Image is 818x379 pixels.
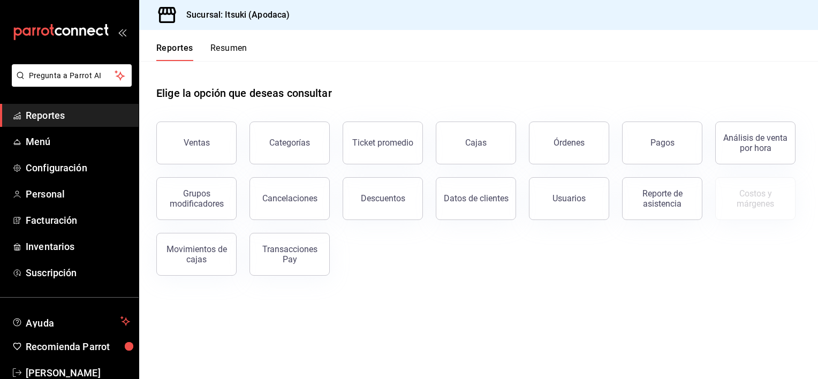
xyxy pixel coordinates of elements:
[622,177,702,220] button: Reporte de asistencia
[361,193,405,203] div: Descuentos
[622,122,702,164] button: Pagos
[26,241,74,252] font: Inventarios
[444,193,509,203] div: Datos de clientes
[650,138,675,148] div: Pagos
[163,244,230,264] div: Movimientos de cajas
[722,188,789,209] div: Costos y márgenes
[554,138,585,148] div: Órdenes
[529,177,609,220] button: Usuarios
[26,315,116,328] span: Ayuda
[210,43,247,61] button: Resumen
[715,177,796,220] button: Contrata inventarios para ver este reporte
[249,233,330,276] button: Transacciones Pay
[26,188,65,200] font: Personal
[178,9,290,21] h3: Sucursal: Itsuki (Apodaca)
[529,122,609,164] button: Órdenes
[722,133,789,153] div: Análisis de venta por hora
[352,138,413,148] div: Ticket promedio
[156,177,237,220] button: Grupos modificadores
[249,122,330,164] button: Categorías
[163,188,230,209] div: Grupos modificadores
[436,177,516,220] button: Datos de clientes
[156,43,247,61] div: Pestañas de navegación
[26,367,101,378] font: [PERSON_NAME]
[629,188,695,209] div: Reporte de asistencia
[156,233,237,276] button: Movimientos de cajas
[256,244,323,264] div: Transacciones Pay
[715,122,796,164] button: Análisis de venta por hora
[29,70,115,81] span: Pregunta a Parrot AI
[12,64,132,87] button: Pregunta a Parrot AI
[26,162,87,173] font: Configuración
[184,138,210,148] div: Ventas
[436,122,516,164] a: Cajas
[262,193,317,203] div: Cancelaciones
[156,85,332,101] h1: Elige la opción que deseas consultar
[26,215,77,226] font: Facturación
[552,193,586,203] div: Usuarios
[465,137,487,149] div: Cajas
[118,28,126,36] button: open_drawer_menu
[26,136,51,147] font: Menú
[156,43,193,54] font: Reportes
[343,122,423,164] button: Ticket promedio
[7,78,132,89] a: Pregunta a Parrot AI
[249,177,330,220] button: Cancelaciones
[343,177,423,220] button: Descuentos
[26,110,65,121] font: Reportes
[26,341,110,352] font: Recomienda Parrot
[26,267,77,278] font: Suscripción
[269,138,310,148] div: Categorías
[156,122,237,164] button: Ventas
